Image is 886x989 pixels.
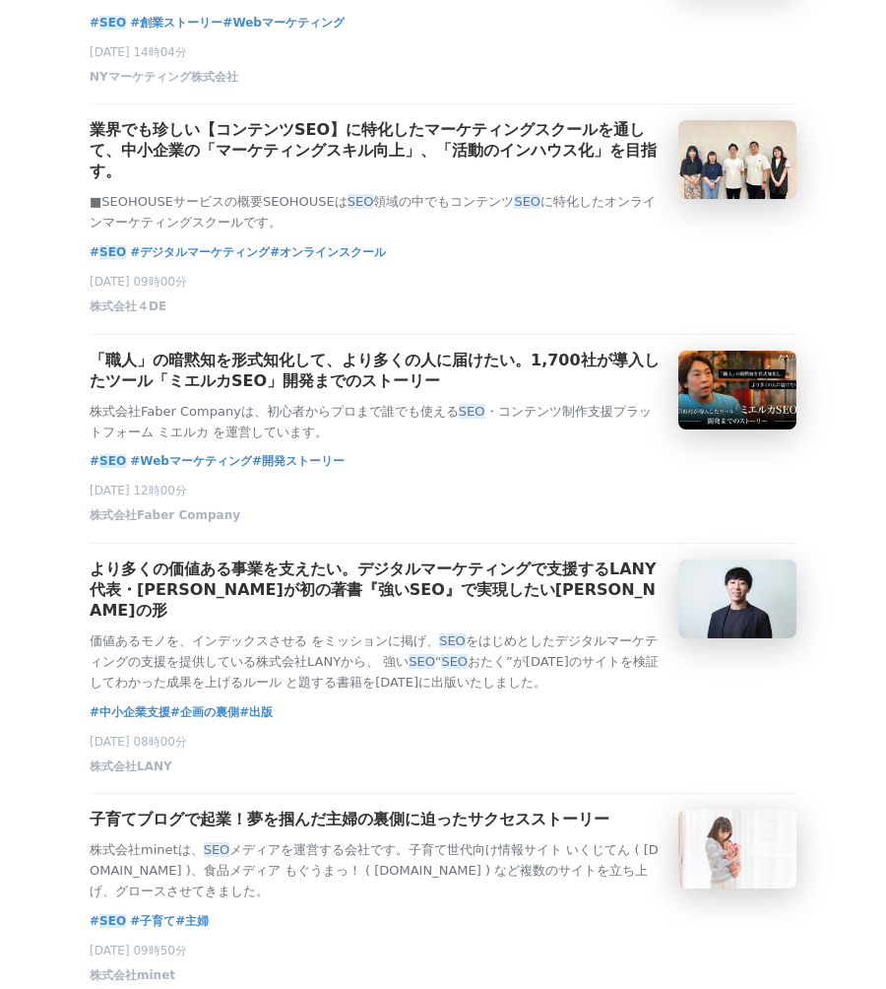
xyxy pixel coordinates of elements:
[441,654,468,669] em: SEO
[90,69,238,86] span: NYマーケティング株式会社
[90,242,130,262] a: #SEO
[130,451,252,471] a: #Webマーケティング
[90,351,663,392] h3: 「職人」の暗黙知を形式知化して、より多くの人に届けたい。1,700社が導入したツール「ミエルカSEO」開発までのストーリー
[90,120,796,233] a: 業界でも珍しい【コンテンツSEO】に特化したマーケティングスクールを通して、中小企業の「マーケティングスキル向上」、「活動のインハウス化」を目指す。■SEOHOUSEサービスの概要SEOHOUS...
[439,633,466,648] em: SEO
[270,242,386,262] a: #オンラインスクール
[99,16,126,30] em: SEO
[252,451,345,471] a: #開発ストーリー
[90,192,663,233] p: ■SEOHOUSEサービスの概要SEOHOUSEは 領域の中でもコンテンツ に特化したオンラインマーケティングスクールです。
[130,242,270,262] a: #デジタルマーケティング
[90,304,166,318] a: 株式会社４DE
[459,404,485,419] em: SEO
[90,483,796,499] p: [DATE] 12時00分
[90,702,170,722] a: #中小企業支援
[90,507,240,524] span: 株式会社Faber Company
[170,702,239,722] a: #企画の裏側
[90,451,130,471] span: #
[90,967,175,984] span: 株式会社minet
[348,194,374,209] em: SEO
[90,758,172,775] span: 株式会社LANY
[99,914,126,928] em: SEO
[90,734,796,751] p: [DATE] 08時00分
[99,454,126,468] em: SEO
[175,911,209,931] a: #主婦
[90,402,663,443] p: 株式会社Faber Companyは、初心者からプロまで誰でも使える ・コンテンツ制作支援プラットフォーム ミエルカ を運営しています。
[90,351,796,443] a: 「職人」の暗黙知を形式知化して、より多くの人に届けたい。1,700社が導入したツール「ミエルカSEO」開発までのストーリー株式会社Faber Companyは、初心者からプロまで誰でも使えるSE...
[222,13,345,33] a: #Webマーケティング
[90,560,796,692] a: より多くの価値ある事業を支えたい。デジタルマーケティングで支援するLANY代表・[PERSON_NAME]が初の著書『強いSEO』で実現したい[PERSON_NAME]の形価値あるモノを、インデ...
[90,13,130,33] span: #
[90,943,796,959] p: [DATE] 09時50分
[90,911,130,931] span: #
[90,13,130,33] a: #SEO
[90,560,663,622] h3: より多くの価値ある事業を支えたい。デジタルマーケティングで支援するLANY代表・[PERSON_NAME]が初の著書『強いSEO』で実現したい[PERSON_NAME]の形
[409,654,434,669] em: SEO
[90,631,663,692] p: 価値あるモノを、インデックスさせる をミッションに掲げ、 をはじめとしたデジタルマーケティングの支援を提供している株式会社LANYから、 強い “ おたく”が[DATE]のサイトを検証してわかっ...
[514,194,540,209] em: SEO
[90,810,796,901] a: 子育てブログで起業！夢を掴んだ主婦の裏側に迫ったサクセスストーリー株式会社minetは、SEOメディアを運営する会社です。子育て世代向け情報サイト いくじてん ( [DOMAIN_NAME] )...
[204,842,230,857] em: SEO
[90,763,172,777] a: 株式会社LANY
[90,274,796,291] p: [DATE] 09時00分
[90,44,796,61] p: [DATE] 14時04分
[90,74,238,88] a: NYマーケティング株式会社
[90,810,609,830] h3: 子育てブログで起業！夢を掴んだ主婦の裏側に迫ったサクセスストーリー
[130,911,175,931] a: #子育て
[90,242,130,262] span: #
[90,120,663,182] h3: 業界でも珍しい【コンテンツSEO】に特化したマーケティングスクールを通して、中小企業の「マーケティングスキル向上」、「活動のインハウス化」を目指す。
[90,298,166,315] span: 株式会社４DE
[90,840,663,901] p: 株式会社minetは、 メディアを運営する会社です。子育て世代向け情報サイト いくじてん ( [DOMAIN_NAME] )、食品メディア もぐうまっ！ ( [DOMAIN_NAME] ) など...
[130,13,222,33] a: #創業ストーリー
[90,911,130,931] a: #SEO
[239,702,273,722] a: #出版
[90,451,130,471] a: #SEO
[90,513,240,527] a: 株式会社Faber Company
[99,245,126,259] em: SEO
[90,973,175,987] a: 株式会社minet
